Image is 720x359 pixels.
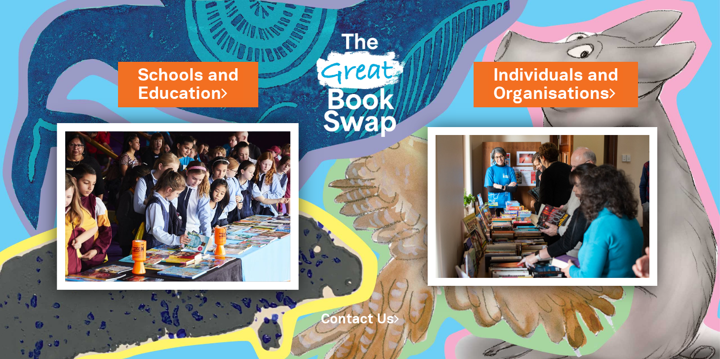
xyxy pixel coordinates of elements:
a: Schools andEducation [138,64,239,105]
img: Great Bookswap logo [308,12,413,152]
a: Individuals andOrganisations [493,64,618,105]
a: Contact Us [321,314,399,326]
img: Schools and Education [57,123,298,290]
img: Individuals and Organisations [428,127,658,286]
